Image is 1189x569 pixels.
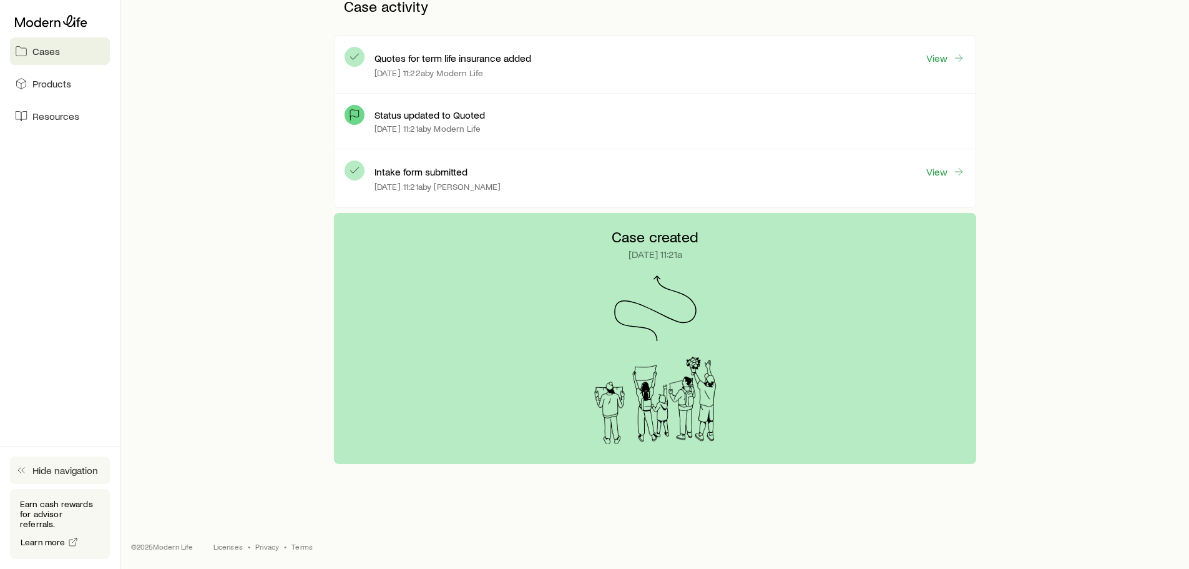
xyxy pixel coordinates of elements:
[32,110,79,122] span: Resources
[32,464,98,477] span: Hide navigation
[374,182,501,192] p: [DATE] 11:21a by [PERSON_NAME]
[284,542,286,552] span: •
[582,357,728,444] img: Arrival Signs
[32,77,71,90] span: Products
[10,102,110,130] a: Resources
[248,542,250,552] span: •
[213,542,243,552] a: Licenses
[255,542,279,552] a: Privacy
[612,228,698,245] p: Case created
[374,124,481,134] p: [DATE] 11:21a by Modern Life
[21,538,66,547] span: Learn more
[10,457,110,484] button: Hide navigation
[374,52,531,64] p: Quotes for term life insurance added
[374,109,485,121] p: Status updated to Quoted
[10,37,110,65] a: Cases
[926,165,966,179] a: View
[374,68,483,78] p: [DATE] 11:22a by Modern Life
[131,542,193,552] p: © 2025 Modern Life
[926,51,966,65] a: View
[10,70,110,97] a: Products
[32,45,60,57] span: Cases
[10,489,110,559] div: Earn cash rewards for advisor referrals.Learn more
[629,248,682,260] p: [DATE] 11:21a
[20,499,100,529] p: Earn cash rewards for advisor referrals.
[291,542,313,552] a: Terms
[374,166,467,178] p: Intake form submitted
